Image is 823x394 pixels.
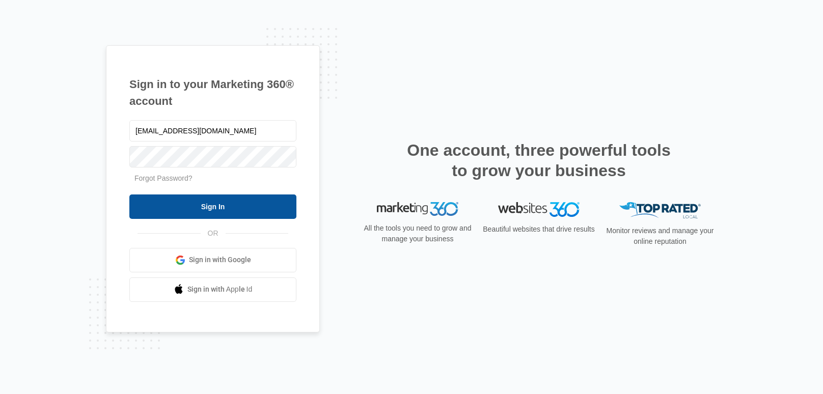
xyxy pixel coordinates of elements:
[129,277,296,302] a: Sign in with Apple Id
[129,248,296,272] a: Sign in with Google
[187,284,253,295] span: Sign in with Apple Id
[129,194,296,219] input: Sign In
[404,140,674,181] h2: One account, three powerful tools to grow your business
[498,202,580,217] img: Websites 360
[619,202,701,219] img: Top Rated Local
[201,228,226,239] span: OR
[129,76,296,109] h1: Sign in to your Marketing 360® account
[482,224,596,235] p: Beautiful websites that drive results
[377,202,458,216] img: Marketing 360
[361,223,475,244] p: All the tools you need to grow and manage your business
[189,255,251,265] span: Sign in with Google
[603,226,717,247] p: Monitor reviews and manage your online reputation
[134,174,193,182] a: Forgot Password?
[129,120,296,142] input: Email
